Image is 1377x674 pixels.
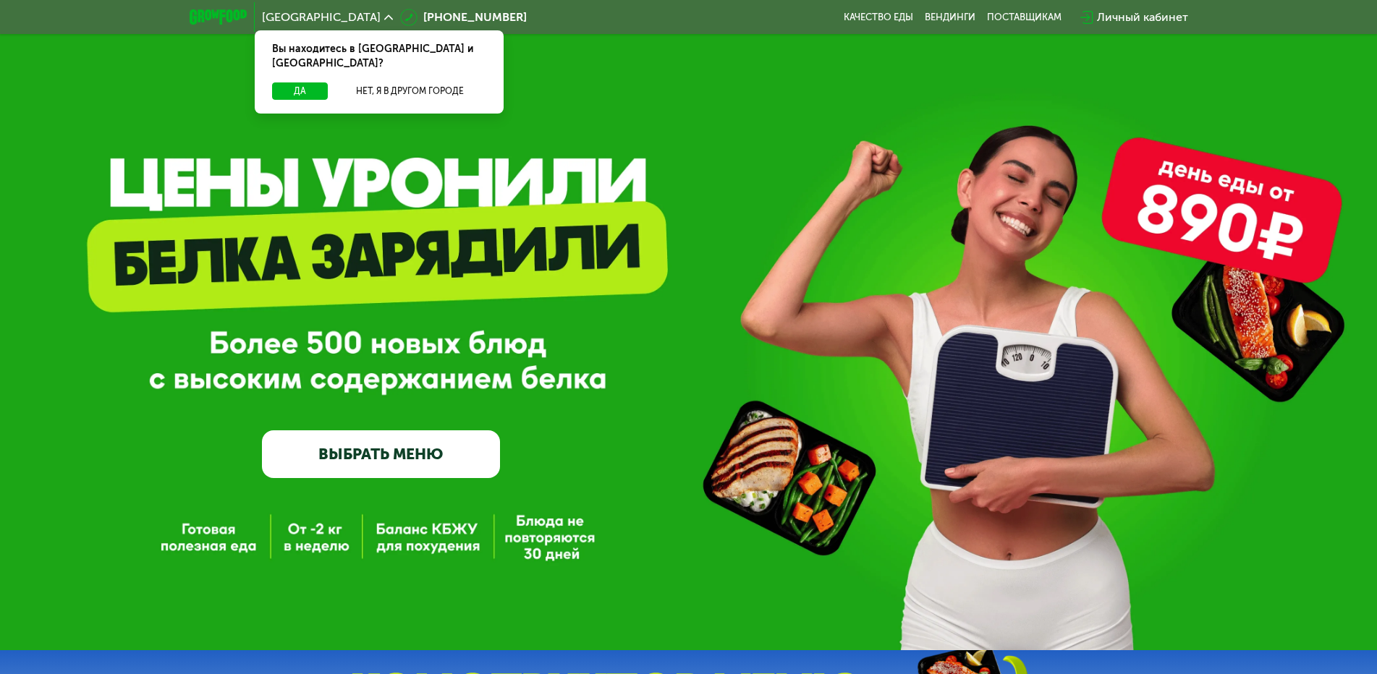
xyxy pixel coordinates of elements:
div: Личный кабинет [1097,9,1188,26]
a: Качество еды [844,12,913,23]
div: поставщикам [987,12,1062,23]
button: Да [272,82,328,100]
a: [PHONE_NUMBER] [400,9,527,26]
div: Вы находитесь в [GEOGRAPHIC_DATA] и [GEOGRAPHIC_DATA]? [255,30,504,82]
a: ВЫБРАТЬ МЕНЮ [262,430,500,478]
a: Вендинги [925,12,975,23]
span: [GEOGRAPHIC_DATA] [262,12,381,23]
button: Нет, я в другом городе [334,82,486,100]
